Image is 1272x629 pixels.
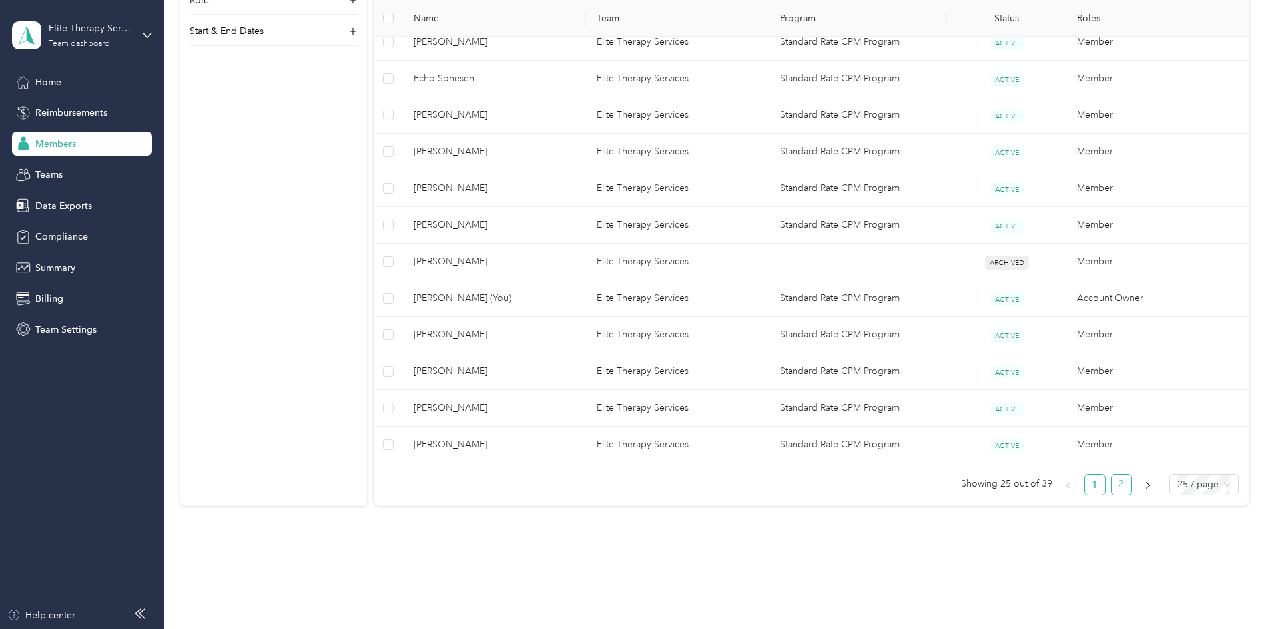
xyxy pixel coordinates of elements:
[769,280,948,317] td: Standard Rate CPM Program
[414,108,575,122] span: [PERSON_NAME]
[403,61,586,97] td: Echo Sonesen
[1169,474,1239,495] div: Page Size
[1066,207,1249,244] td: Member
[1085,475,1105,495] a: 1
[1066,427,1249,463] td: Member
[414,144,575,159] span: [PERSON_NAME]
[586,390,769,427] td: Elite Therapy Services
[403,390,586,427] td: Emma King
[1066,170,1249,207] td: Member
[586,97,769,134] td: Elite Therapy Services
[35,261,75,275] span: Summary
[1058,474,1079,495] li: Previous Page
[190,24,264,38] p: Start & End Dates
[35,106,107,120] span: Reimbursements
[1144,481,1152,489] span: right
[769,207,948,244] td: Standard Rate CPM Program
[414,327,575,342] span: [PERSON_NAME]
[990,146,1024,160] span: ACTIVE
[769,390,948,427] td: Standard Rate CPM Program
[990,365,1024,379] span: ACTIVE
[990,329,1024,343] span: ACTIVE
[990,219,1024,233] span: ACTIVE
[414,364,575,379] span: [PERSON_NAME]
[1066,317,1249,353] td: Member
[1066,97,1249,134] td: Member
[586,24,769,61] td: Elite Therapy Services
[35,168,63,182] span: Teams
[586,280,769,317] td: Elite Therapy Services
[1137,474,1159,495] li: Next Page
[414,35,575,49] span: [PERSON_NAME]
[1066,280,1249,317] td: Account Owner
[990,109,1024,123] span: ACTIVE
[961,474,1052,494] span: Showing 25 out of 39
[586,353,769,390] td: Elite Therapy Services
[769,61,948,97] td: Standard Rate CPM Program
[414,437,575,452] span: [PERSON_NAME]
[769,134,948,170] td: Standard Rate CPM Program
[586,427,769,463] td: Elite Therapy Services
[586,134,769,170] td: Elite Therapy Services
[414,401,575,415] span: [PERSON_NAME]
[1064,481,1072,489] span: left
[1066,61,1249,97] td: Member
[414,13,575,24] span: Name
[1066,244,1249,280] td: Member
[990,292,1024,306] span: ACTIVE
[49,21,132,35] div: Elite Therapy Services
[586,244,769,280] td: Elite Therapy Services
[414,181,575,196] span: [PERSON_NAME]
[403,97,586,134] td: Micah Lempka
[586,207,769,244] td: Elite Therapy Services
[769,427,948,463] td: Standard Rate CPM Program
[769,353,948,390] td: Standard Rate CPM Program
[990,73,1024,87] span: ACTIVE
[35,199,92,213] span: Data Exports
[985,256,1029,270] span: ARCHIVED
[403,170,586,207] td: Makayla Steinberg
[35,230,88,244] span: Compliance
[769,317,948,353] td: Standard Rate CPM Program
[1197,554,1272,629] iframe: Everlance-gr Chat Button Frame
[1066,390,1249,427] td: Member
[1066,24,1249,61] td: Member
[414,291,575,306] span: [PERSON_NAME] (You)
[414,71,575,86] span: Echo Sonesen
[403,244,586,280] td: Misty Mason
[1066,353,1249,390] td: Member
[586,170,769,207] td: Elite Therapy Services
[769,97,948,134] td: Standard Rate CPM Program
[35,75,61,89] span: Home
[414,254,575,269] span: [PERSON_NAME]
[403,207,586,244] td: Colton Jorgensen
[49,40,110,48] div: Team dashboard
[403,134,586,170] td: Mysty Deveraux
[1137,474,1159,495] button: right
[1058,474,1079,495] button: left
[403,24,586,61] td: Ana Lockwood
[586,61,769,97] td: Elite Therapy Services
[990,402,1024,416] span: ACTIVE
[769,244,948,280] td: -
[1111,474,1132,495] li: 2
[990,182,1024,196] span: ACTIVE
[403,317,586,353] td: Carson Peterson
[1066,134,1249,170] td: Member
[403,353,586,390] td: Courtney Logan
[414,218,575,232] span: [PERSON_NAME]
[769,24,948,61] td: Standard Rate CPM Program
[1177,475,1231,495] span: 25 / page
[403,280,586,317] td: Judi Moore (You)
[35,323,97,337] span: Team Settings
[769,170,948,207] td: Standard Rate CPM Program
[7,608,75,622] button: Help center
[990,439,1024,453] span: ACTIVE
[1112,475,1131,495] a: 2
[586,317,769,353] td: Elite Therapy Services
[35,292,63,306] span: Billing
[990,36,1024,50] span: ACTIVE
[1084,474,1106,495] li: 1
[403,427,586,463] td: Katrina Williams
